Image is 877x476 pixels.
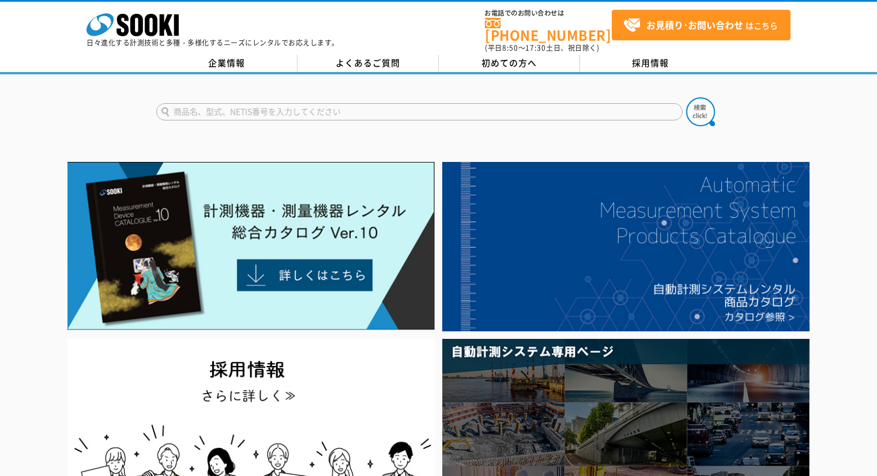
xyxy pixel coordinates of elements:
span: 初めての方へ [481,56,537,69]
a: [PHONE_NUMBER] [485,18,612,41]
a: 採用情報 [580,55,721,72]
a: お見積り･お問い合わせはこちら [612,10,791,40]
img: 自動計測システムカタログ [442,162,810,331]
span: はこちら [623,17,778,34]
span: 8:50 [502,43,518,53]
span: (平日 ～ 土日、祝日除く) [485,43,599,53]
input: 商品名、型式、NETIS番号を入力してください [156,103,683,120]
span: お電話でのお問い合わせは [485,10,612,17]
span: 17:30 [525,43,546,53]
img: btn_search.png [686,97,715,126]
a: 企業情報 [156,55,298,72]
strong: お見積り･お問い合わせ [646,18,743,32]
a: よくあるご質問 [298,55,439,72]
p: 日々進化する計測技術と多種・多様化するニーズにレンタルでお応えします。 [86,39,339,46]
img: Catalog Ver10 [67,162,435,330]
a: 初めての方へ [439,55,580,72]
